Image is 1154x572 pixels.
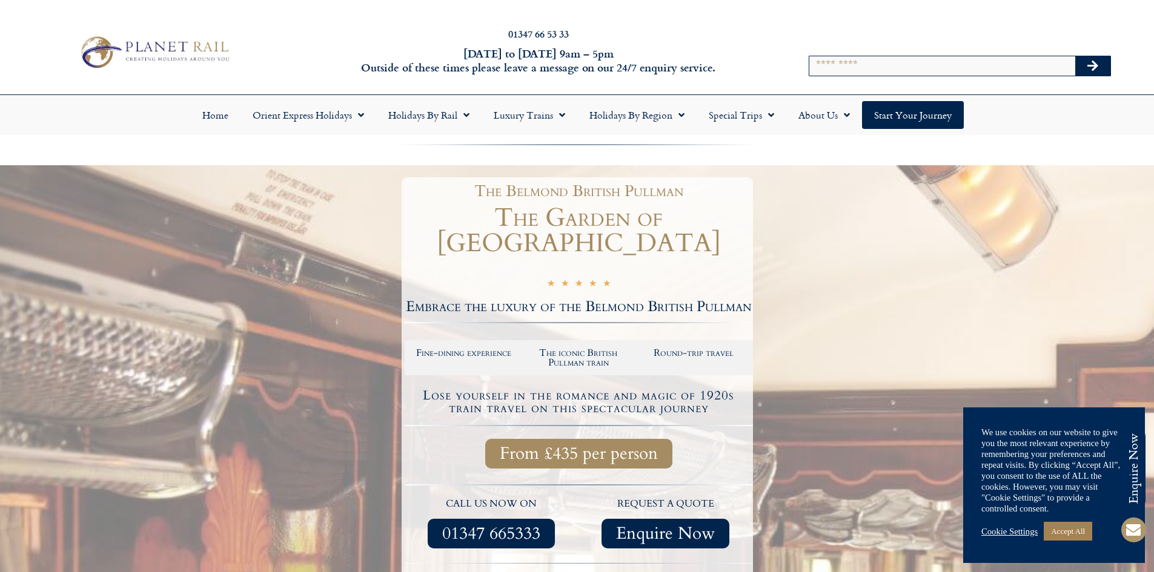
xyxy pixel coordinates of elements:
[575,278,583,292] i: ★
[697,101,786,129] a: Special Trips
[642,348,745,358] h2: Round-trip travel
[1044,522,1092,541] a: Accept All
[376,101,482,129] a: Holidays by Rail
[406,389,751,415] h4: Lose yourself in the romance and magic of 1920s train travel on this spectacular journey
[616,526,715,541] span: Enquire Now
[603,278,611,292] i: ★
[786,101,862,129] a: About Us
[547,278,555,292] i: ★
[411,496,573,512] p: call us now on
[482,101,577,129] a: Luxury Trains
[547,276,611,292] div: 5/5
[981,526,1038,537] a: Cookie Settings
[405,300,753,314] h2: Embrace the luxury of the Belmond British Pullman
[1075,56,1110,76] button: Search
[413,348,516,358] h2: Fine-dining experience
[240,101,376,129] a: Orient Express Holidays
[485,439,672,468] a: From £435 per person
[405,205,753,256] h1: The Garden of [GEOGRAPHIC_DATA]
[411,183,747,199] h1: The Belmond British Pullman
[442,526,540,541] span: 01347 665333
[862,101,964,129] a: Start your Journey
[500,446,658,461] span: From £435 per person
[585,496,747,512] p: request a quote
[190,101,240,129] a: Home
[6,101,1148,129] nav: Menu
[508,27,569,41] a: 01347 66 53 33
[311,47,766,75] h6: [DATE] to [DATE] 9am – 5pm Outside of these times please leave a message on our 24/7 enquiry serv...
[577,101,697,129] a: Holidays by Region
[428,519,555,548] a: 01347 665333
[75,33,233,71] img: Planet Rail Train Holidays Logo
[561,278,569,292] i: ★
[981,427,1127,514] div: We use cookies on our website to give you the most relevant experience by remembering your prefer...
[527,348,630,367] h2: The iconic British Pullman train
[589,278,597,292] i: ★
[602,519,729,548] a: Enquire Now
